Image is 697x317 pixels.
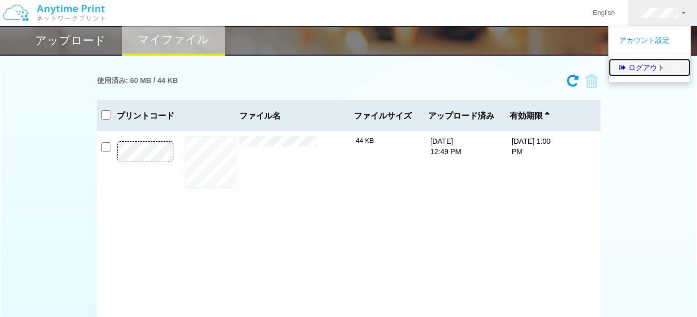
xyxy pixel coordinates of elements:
span: ファイルサイズ [354,111,413,121]
h2: マイファイル [138,34,209,46]
span: ファイル名 [239,111,350,121]
p: [DATE] 1:00 PM [512,136,551,157]
a: アカウント設定 [609,31,690,49]
p: [DATE] 12:49 PM [430,136,469,157]
h3: プリントコード [109,111,182,121]
span: アップロード済み [428,111,494,121]
h2: アップロード [35,35,106,47]
h3: 使用済み: 60 MB / 44 KB [97,77,178,85]
span: 44 KB [356,137,374,144]
a: ログアウト [609,59,690,76]
span: 有効期限 [510,111,549,121]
